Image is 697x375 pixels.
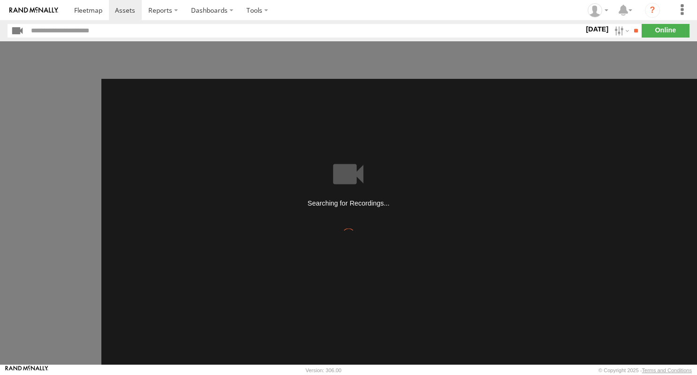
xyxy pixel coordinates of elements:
img: rand-logo.svg [9,7,58,14]
a: Terms and Conditions [642,367,692,373]
div: © Copyright 2025 - [598,367,692,373]
a: Visit our Website [5,366,48,375]
label: Search Filter Options [611,24,631,38]
label: [DATE] [584,24,610,34]
i: ? [645,3,660,18]
div: Version: 306.00 [306,367,341,373]
div: Samantha Graf [584,3,612,17]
